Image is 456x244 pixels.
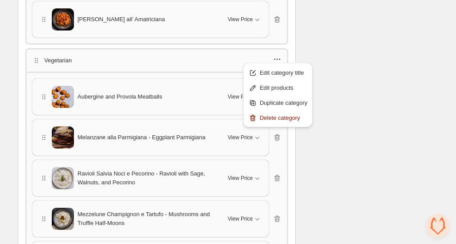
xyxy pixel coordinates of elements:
span: Duplicate category [260,99,308,107]
div: Open chat [426,214,450,238]
span: Aubergine and Provola Meatballs [77,92,162,101]
img: Rigatoni all’ Amatriciana [52,8,74,30]
span: Edit products [260,84,308,92]
img: Mezzelune Champignon e Tartufo - Mushrooms and Truffle Half-Moons [52,208,74,230]
span: View Price [228,175,253,182]
span: Ravioli Salvia Noci e Pecorino - Ravioli with Sage, Walnuts, and Pecorino [77,169,217,187]
img: Melanzane alla Parmigiana - Eggplant Parmigiana [52,126,74,149]
p: Vegetarian [44,56,72,65]
span: Mezzelune Champignon e Tartufo - Mushrooms and Truffle Half-Moons [77,210,217,228]
img: Ravioli Salvia Noci e Pecorino - Ravioli with Sage, Walnuts, and Pecorino [52,167,74,189]
button: View Price [223,212,267,226]
button: View Price [223,90,267,104]
span: [PERSON_NAME] all’ Amatriciana [77,15,165,24]
span: Edit category title [260,69,308,77]
span: Melanzane alla Parmigiana - Eggplant Parmigiana [77,133,205,142]
span: View Price [228,16,253,23]
button: View Price [223,171,267,185]
button: View Price [223,12,267,27]
span: View Price [228,93,253,100]
span: View Price [228,215,253,222]
span: Delete category [260,114,308,122]
button: View Price [223,130,267,145]
span: View Price [228,134,253,141]
img: Aubergine and Provola Meatballs [52,86,74,108]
